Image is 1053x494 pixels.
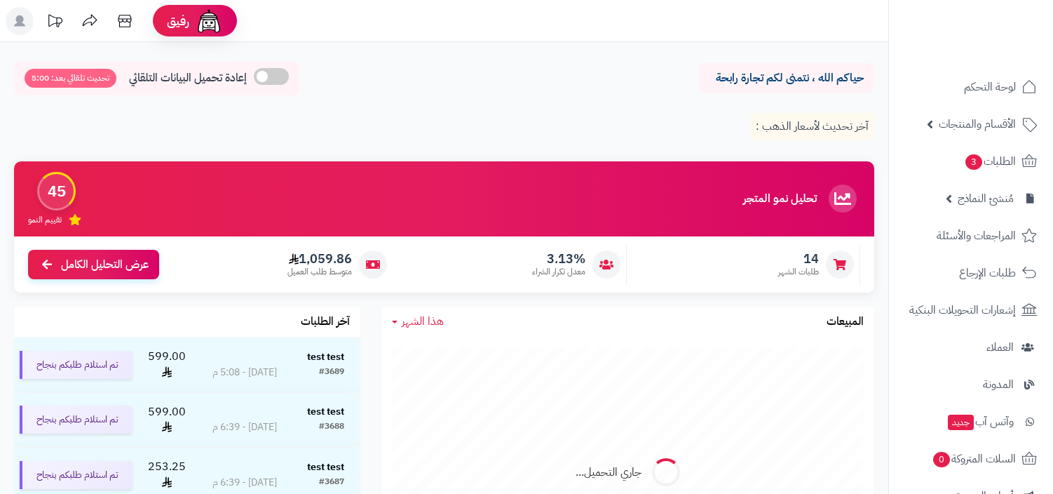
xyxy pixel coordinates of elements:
span: الطلبات [964,152,1016,171]
a: عرض التحليل الكامل [28,250,159,280]
span: وآتس آب [946,412,1014,432]
a: الطلبات3 [897,145,1045,178]
span: المدونة [983,375,1014,394]
a: لوحة التحكم [897,70,1045,104]
span: الأقسام والمنتجات [939,114,1016,134]
span: رفيق [167,13,189,29]
span: مُنشئ النماذج [958,189,1014,208]
span: 3.13% [532,251,585,267]
div: #3688 [319,420,344,434]
a: المراجعات والأسئلة [897,219,1045,253]
p: حياكم الله ، نتمنى لكم تجارة رابحة [709,70,864,86]
span: المراجعات والأسئلة [937,226,1016,246]
div: تم استلام طلبكم بنجاح [20,461,132,489]
strong: test test [307,404,344,419]
a: تحديثات المنصة [37,7,72,39]
h3: آخر الطلبات [301,316,350,328]
span: إعادة تحميل البيانات التلقائي [129,70,247,86]
span: العملاء [986,338,1014,357]
div: تم استلام طلبكم بنجاح [20,351,132,379]
div: جاري التحميل... [576,465,641,481]
div: #3689 [319,366,344,380]
span: هذا الشهر [402,313,444,330]
img: ai-face.png [195,7,223,35]
span: طلبات الإرجاع [959,263,1016,283]
h3: المبيعات [827,316,864,328]
a: هذا الشهر [392,314,444,330]
a: وآتس آبجديد [897,405,1045,439]
a: العملاء [897,331,1045,364]
a: السلات المتروكة0 [897,442,1045,476]
span: إشعارات التحويلات البنكية [909,300,1016,320]
td: 599.00 [137,393,196,448]
span: 0 [933,452,950,467]
span: تحديث تلقائي بعد: 5:00 [25,69,116,88]
div: #3687 [319,476,344,490]
p: آخر تحديث لأسعار الذهب : [750,113,874,140]
span: معدل تكرار الشراء [532,266,585,278]
td: 599.00 [137,338,196,392]
span: السلات المتروكة [932,449,1016,469]
div: [DATE] - 5:08 م [212,366,277,380]
span: عرض التحليل الكامل [61,257,149,273]
span: لوحة التحكم [964,77,1016,97]
span: 14 [778,251,819,267]
a: إشعارات التحويلات البنكية [897,293,1045,327]
span: جديد [948,415,974,430]
a: المدونة [897,368,1045,401]
img: logo-2.png [958,36,1040,65]
a: طلبات الإرجاع [897,256,1045,290]
h3: تحليل نمو المتجر [743,193,817,206]
span: 1,059.86 [287,251,352,267]
strong: test test [307,349,344,364]
span: تقييم النمو [28,214,62,226]
span: 3 [965,154,982,170]
span: متوسط طلب العميل [287,266,352,278]
strong: test test [307,460,344,474]
div: [DATE] - 6:39 م [212,476,277,490]
div: تم استلام طلبكم بنجاح [20,406,132,434]
span: طلبات الشهر [778,266,819,278]
div: [DATE] - 6:39 م [212,420,277,434]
